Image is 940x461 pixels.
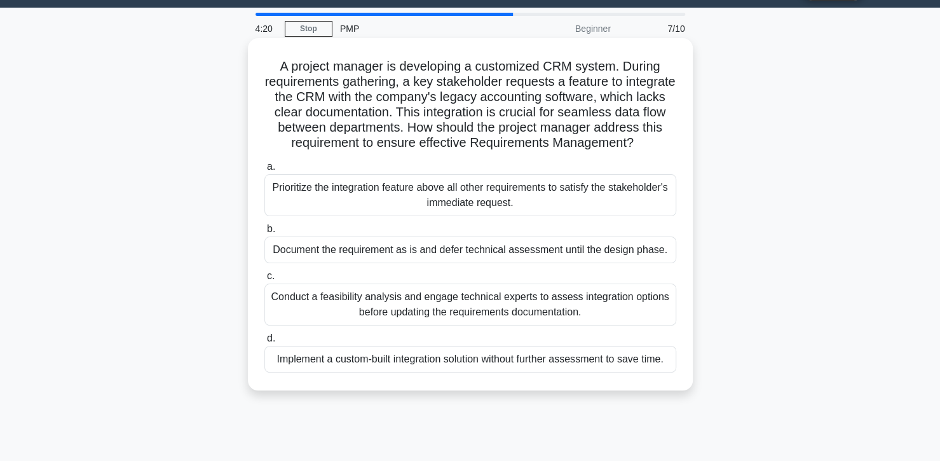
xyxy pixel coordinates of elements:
[264,174,676,216] div: Prioritize the integration feature above all other requirements to satisfy the stakeholder's imme...
[264,346,676,373] div: Implement a custom-built integration solution without further assessment to save time.
[267,333,275,343] span: d.
[248,16,285,41] div: 4:20
[263,58,678,151] h5: A project manager is developing a customized CRM system. During requirements gathering, a key sta...
[267,161,275,172] span: a.
[507,16,618,41] div: Beginner
[267,270,275,281] span: c.
[267,223,275,234] span: b.
[264,284,676,326] div: Conduct a feasibility analysis and engage technical experts to assess integration options before ...
[618,16,693,41] div: 7/10
[264,237,676,263] div: Document the requirement as is and defer technical assessment until the design phase.
[332,16,507,41] div: PMP
[285,21,332,37] a: Stop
